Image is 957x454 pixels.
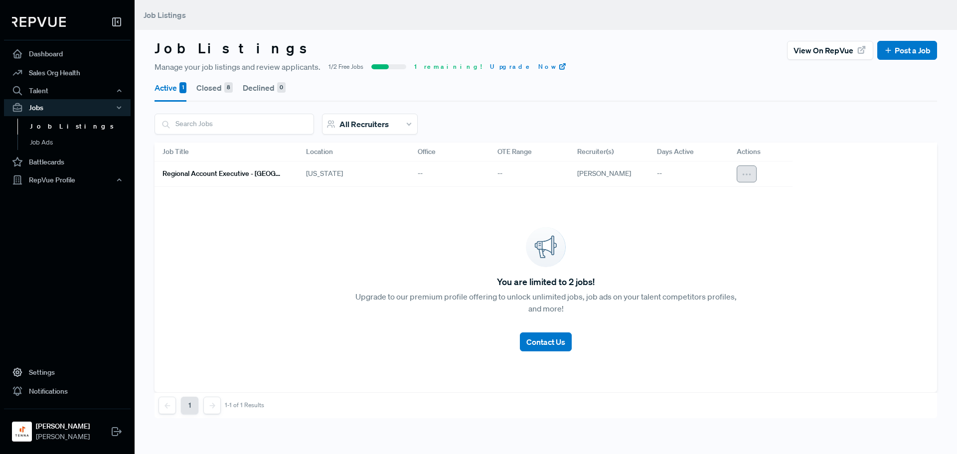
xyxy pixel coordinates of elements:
[328,62,363,71] span: 1/2 Free Jobs
[497,147,532,157] span: OTE Range
[520,324,572,351] a: Contact Us
[181,397,198,414] button: 1
[155,40,316,57] h3: Job Listings
[162,147,189,157] span: Job Title
[350,291,742,314] p: Upgrade to our premium profile offering to unlock unlimited jobs, job ads on your talent competit...
[17,135,144,151] a: Job Ads
[179,82,186,93] div: 1
[155,61,320,73] span: Manage your job listings and review applicants.
[4,152,131,171] a: Battlecards
[4,63,131,82] a: Sales Org Health
[306,147,333,157] span: Location
[162,169,282,178] h6: Regional Account Executive - [GEOGRAPHIC_DATA][US_STATE]
[577,169,631,178] span: [PERSON_NAME]
[526,227,566,267] img: announcement
[649,161,729,187] div: --
[155,74,186,102] button: Active 1
[414,62,482,71] span: 1 remaining!
[225,402,264,409] div: 1-1 of 1 Results
[877,41,937,60] button: Post a Job
[159,397,176,414] button: Previous
[4,382,131,401] a: Notifications
[4,44,131,63] a: Dashboard
[224,82,233,93] div: 8
[243,74,286,102] button: Declined 0
[489,161,569,187] div: --
[196,74,233,102] button: Closed 8
[36,421,90,432] strong: [PERSON_NAME]
[12,17,66,27] img: RepVue
[203,397,221,414] button: Next
[339,119,389,129] span: All Recruiters
[4,363,131,382] a: Settings
[490,62,567,71] a: Upgrade Now
[14,424,30,440] img: Tenna
[520,332,572,351] button: Contact Us
[657,147,694,157] span: Days Active
[418,147,436,157] span: Office
[155,114,314,134] input: Search Jobs
[159,397,264,414] nav: pagination
[787,41,873,60] button: View on RepVue
[884,44,931,56] a: Post a Job
[526,337,565,347] span: Contact Us
[410,161,489,187] div: --
[36,432,90,442] span: [PERSON_NAME]
[17,119,144,135] a: Job Listings
[4,99,131,116] button: Jobs
[577,147,614,157] span: Recruiter(s)
[277,82,286,93] div: 0
[4,82,131,99] button: Talent
[4,409,131,446] a: Tenna[PERSON_NAME][PERSON_NAME]
[737,147,761,157] span: Actions
[794,44,853,56] span: View on RepVue
[4,171,131,188] button: RepVue Profile
[306,168,343,179] span: [US_STATE]
[497,275,595,289] span: You are limited to 2 jobs!
[144,10,186,20] span: Job Listings
[162,165,282,182] a: Regional Account Executive - [GEOGRAPHIC_DATA][US_STATE]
